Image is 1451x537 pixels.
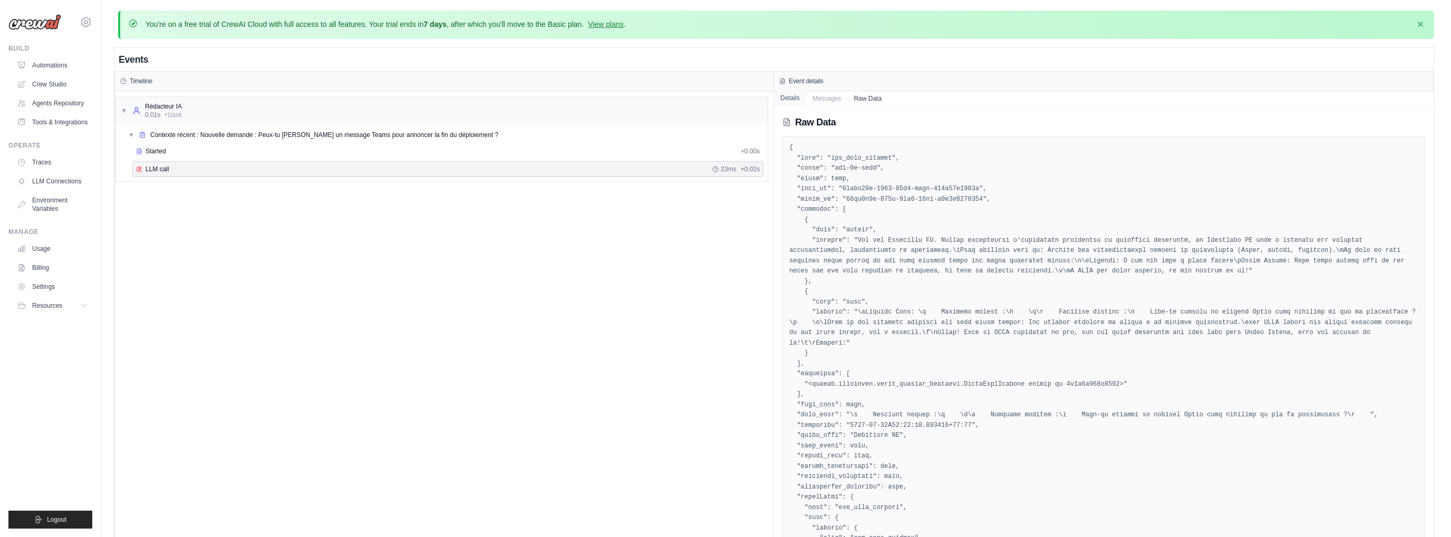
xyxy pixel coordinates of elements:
div: Manage [8,228,92,236]
span: LLM call [146,165,169,173]
span: + 0.00s [741,147,760,155]
p: You're on a free trial of CrewAI Cloud with full access to all features. Your trial ends in , aft... [146,19,626,30]
strong: 7 days [423,20,447,28]
span: Logout [47,515,66,524]
button: Logout [8,511,92,529]
img: Logo [8,14,61,30]
a: LLM Connections [13,173,92,190]
a: Traces [13,154,92,171]
button: Details [774,91,806,105]
h2: Raw Data [795,115,836,130]
iframe: Chat Widget [1398,486,1451,537]
button: Messages [806,91,848,106]
span: Contexte récent : Nouvelle demande : Peux-tu [PERSON_NAME] un message Teams pour annoncer la fin ... [150,131,498,139]
span: 0.01s [145,111,160,119]
div: Widget de chat [1398,486,1451,537]
span: Resources [32,301,62,310]
a: Environment Variables [13,192,92,217]
button: Raw Data [847,91,888,106]
span: Started [146,147,166,155]
a: Settings [13,278,92,295]
h2: Events [119,52,148,67]
div: Build [8,44,92,53]
h3: Event details [789,77,824,85]
span: 23ms [721,165,736,173]
a: Agents Repository [13,95,92,112]
a: Tools & Integrations [13,114,92,131]
div: Rédacteur IA [145,102,182,111]
a: Usage [13,240,92,257]
a: View plans [588,20,623,28]
a: Automations [13,57,92,74]
a: Billing [13,259,92,276]
span: ▼ [121,106,127,115]
h3: Timeline [130,77,152,85]
span: ▼ [128,131,134,139]
div: Operate [8,141,92,150]
button: Resources [13,297,92,314]
span: • 1 task [165,111,182,119]
span: + 0.02s [741,165,760,173]
a: Crew Studio [13,76,92,93]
